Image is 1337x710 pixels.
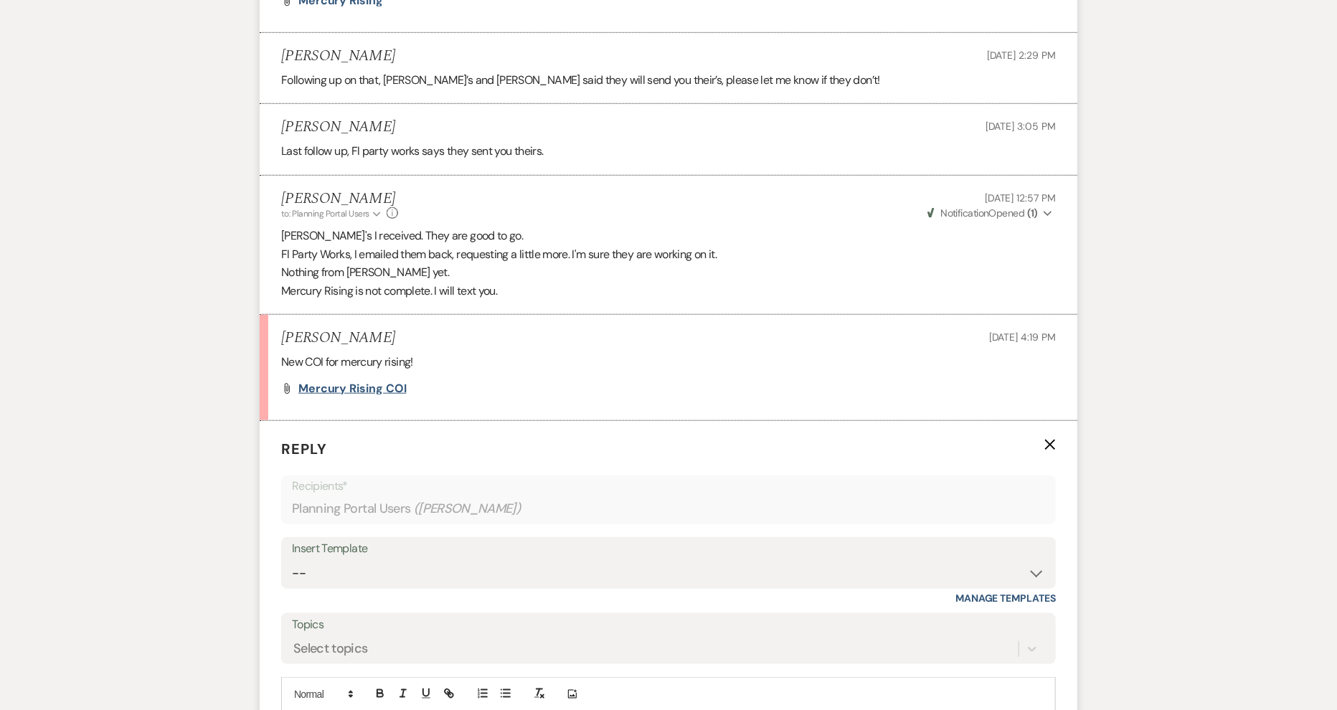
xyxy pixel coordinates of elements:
div: Planning Portal Users [292,495,1045,523]
a: Mercury Rising COI [298,383,407,394]
p: Fl Party Works, I emailed them back, requesting a little more. I'm sure they are working on it. [281,245,1056,264]
p: Recipients* [292,477,1045,496]
h5: [PERSON_NAME] [281,118,395,136]
span: [DATE] 12:57 PM [985,191,1056,204]
span: Mercury Rising COI [298,381,407,396]
span: [DATE] 4:19 PM [989,331,1056,344]
span: ( [PERSON_NAME] ) [414,499,521,519]
span: Reply [281,440,327,458]
h5: [PERSON_NAME] [281,329,395,347]
span: to: Planning Portal Users [281,208,369,219]
h5: [PERSON_NAME] [281,190,398,208]
p: Nothing from [PERSON_NAME] yet. [281,263,1056,282]
span: [DATE] 3:05 PM [986,120,1056,133]
p: [PERSON_NAME]'s I received. They are good to go. [281,227,1056,245]
div: Insert Template [292,539,1045,559]
p: Mercury Rising is not complete. I will text you. [281,282,1056,300]
h5: [PERSON_NAME] [281,47,395,65]
a: Manage Templates [955,592,1056,605]
p: Following up on that, [PERSON_NAME]’s and [PERSON_NAME] said they will send you their’s, please l... [281,71,1056,90]
span: [DATE] 2:29 PM [987,49,1056,62]
button: to: Planning Portal Users [281,207,383,220]
button: NotificationOpened (1) [925,206,1056,221]
label: Topics [292,615,1045,635]
p: Last follow up, Fl party works says they sent you theirs. [281,142,1056,161]
span: Notification [940,207,988,219]
div: Select topics [293,640,368,659]
strong: ( 1 ) [1027,207,1038,219]
span: Opened [927,207,1038,219]
p: New COI for mercury rising! [281,353,1056,371]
